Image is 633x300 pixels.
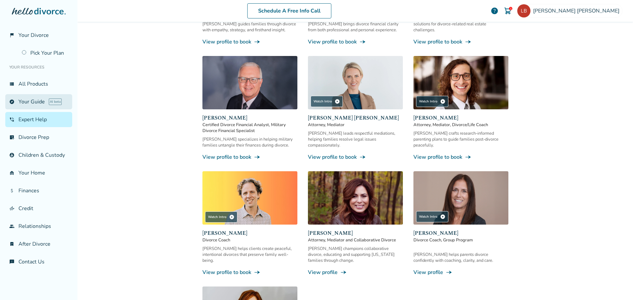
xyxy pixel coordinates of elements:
[308,237,403,243] span: Attorney, Mediator and Collaborative Divorce
[509,7,512,10] div: 1
[18,45,72,61] a: Pick Your Plan
[5,76,72,92] a: view_listAll Products
[5,165,72,180] a: garage_homeYour Home
[5,61,72,74] li: Your Resources
[247,3,331,18] a: Schedule A Free Info Call
[413,114,508,122] span: [PERSON_NAME]
[202,269,297,276] a: View profile to bookline_end_arrow_notch
[9,206,15,211] span: finance_mode
[308,130,403,148] div: [PERSON_NAME] leads respectful mediations, helping families resolve legal issues compassionately.
[254,39,260,45] span: line_end_arrow_notch
[465,39,471,45] span: line_end_arrow_notch
[446,269,452,276] span: line_end_arrow_notch
[202,56,297,109] img: David Smith
[340,269,347,276] span: line_end_arrow_notch
[229,214,234,220] span: play_circle
[9,188,15,193] span: attach_money
[202,229,297,237] span: [PERSON_NAME]
[254,154,260,160] span: line_end_arrow_notch
[202,21,297,33] div: [PERSON_NAME] guides families through divorce with empathy, strategy, and firsthand insight.
[413,38,508,45] a: View profile to bookline_end_arrow_notch
[308,153,403,161] a: View profile to bookline_end_arrow_notch
[202,153,297,161] a: View profile to bookline_end_arrow_notch
[5,148,72,163] a: account_childChildren & Custody
[600,268,633,300] iframe: Chat Widget
[9,81,15,87] span: view_list
[9,99,15,104] span: explore
[413,130,508,148] div: [PERSON_NAME] crafts research-informed parenting plans to guide families post-divorce peacefully.
[416,211,448,222] div: Watch Intro
[308,171,403,225] img: Rosemarie Ferrante
[308,56,403,109] img: Melissa Wheeler Hoff
[5,28,72,43] a: flag_2Your Divorce
[5,112,72,127] a: phone_in_talkExpert Help
[9,117,15,122] span: phone_in_talk
[413,153,508,161] a: View profile to bookline_end_arrow_notch
[202,246,297,263] div: [PERSON_NAME] helps clients create peaceful, intentional divorces that preserve family well-being.
[359,39,366,45] span: line_end_arrow_notch
[49,98,62,105] span: AI beta
[9,241,15,247] span: bookmark_check
[5,201,72,216] a: finance_modeCredit
[413,15,508,33] div: [PERSON_NAME] builds accessible lending solutions for divorce-related real estate challenges.
[440,214,445,219] span: play_circle
[308,114,403,122] span: [PERSON_NAME] [PERSON_NAME]
[9,135,15,140] span: list_alt_check
[9,259,15,264] span: chat_info
[491,7,498,15] a: help
[413,252,508,263] div: [PERSON_NAME] helps parents divorce confidently with coaching, clarity, and care.
[517,4,530,17] img: ilovelucy19@hotmail.com
[465,154,471,160] span: line_end_arrow_notch
[413,171,508,225] img: Jill Kaufman
[5,94,72,109] a: exploreYour GuideAI beta
[308,122,403,128] span: Attorney, Mediator
[413,269,508,276] a: View profileline_end_arrow_notch
[202,38,297,45] a: View profile to bookline_end_arrow_notch
[9,224,15,229] span: group
[5,254,72,269] a: chat_infoContact Us
[311,96,343,107] div: Watch Intro
[5,183,72,198] a: attach_moneyFinances
[202,114,297,122] span: [PERSON_NAME]
[308,21,403,33] div: [PERSON_NAME] brings divorce financial clarity from both professional and personal experience.
[413,122,508,128] span: Attorney, Mediator, Divorce/Life Coach
[413,237,508,243] span: Divorce Coach, Group Program
[18,32,49,39] span: Your Divorce
[359,154,366,160] span: line_end_arrow_notch
[308,269,403,276] a: View profileline_end_arrow_notch
[335,99,340,104] span: play_circle
[308,38,403,45] a: View profile to bookline_end_arrow_notch
[5,130,72,145] a: list_alt_checkDivorce Prep
[308,229,403,237] span: [PERSON_NAME]
[254,269,260,276] span: line_end_arrow_notch
[202,237,297,243] span: Divorce Coach
[5,236,72,252] a: bookmark_checkAfter Divorce
[413,56,508,109] img: Alex Glassmann
[413,229,508,237] span: [PERSON_NAME]
[202,122,297,134] span: Certified Divorce Financial Analyst, Military Divorce Financial Specialist
[9,170,15,176] span: garage_home
[205,211,237,223] div: Watch Intro
[504,7,512,15] img: Cart
[202,136,297,148] div: [PERSON_NAME] specializes in helping military families untangle their finances during divorce.
[308,246,403,263] div: [PERSON_NAME] champions collaborative divorce, educating and supporting [US_STATE] families throu...
[440,99,445,104] span: play_circle
[533,7,622,14] span: [PERSON_NAME] [PERSON_NAME]
[5,219,72,234] a: groupRelationships
[202,171,297,225] img: James Traub
[9,152,15,158] span: account_child
[416,96,448,107] div: Watch Intro
[9,33,15,38] span: flag_2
